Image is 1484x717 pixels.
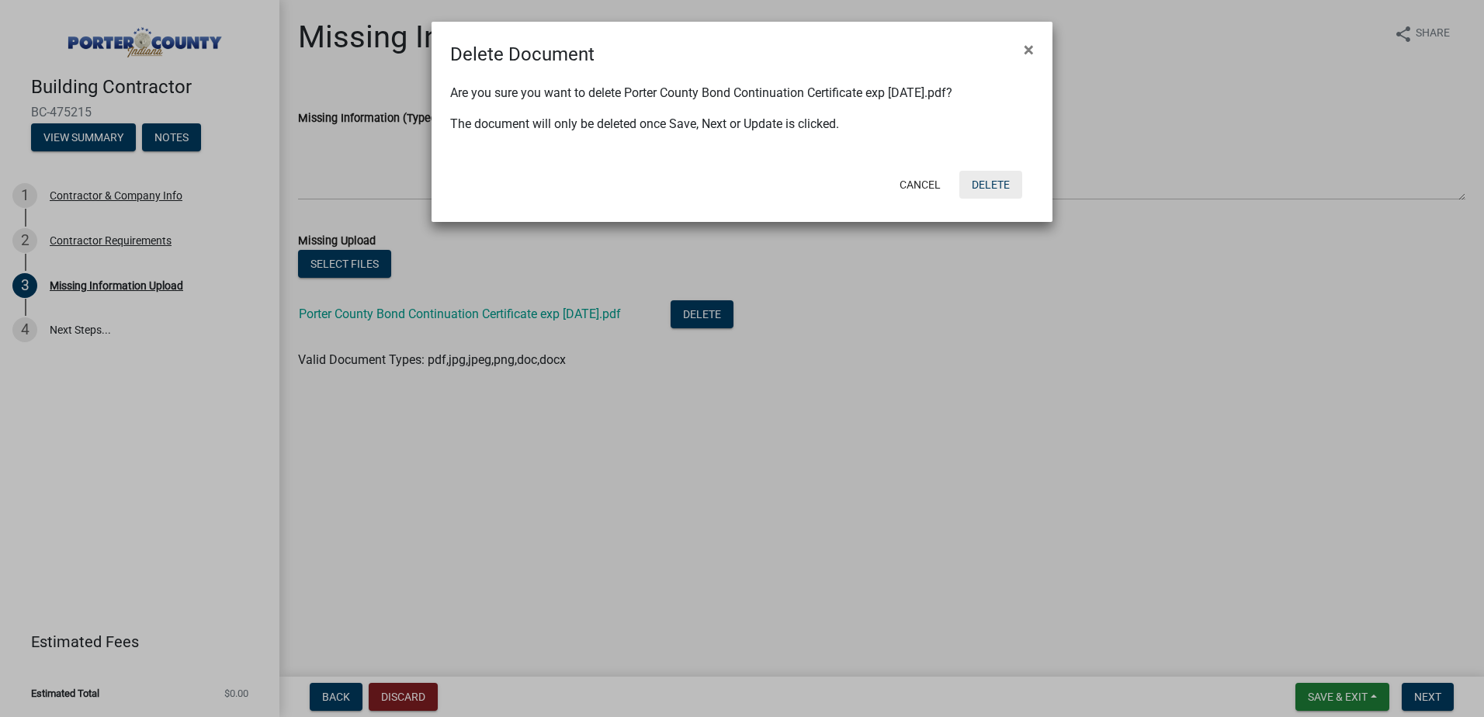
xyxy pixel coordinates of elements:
button: Cancel [887,171,953,199]
h4: Delete Document [450,40,595,68]
button: Close [1011,28,1046,71]
button: Delete [959,171,1022,199]
p: The document will only be deleted once Save, Next or Update is clicked. [450,115,1034,133]
span: × [1024,39,1034,61]
p: Are you sure you want to delete Porter County Bond Continuation Certificate exp [DATE].pdf? [450,84,1034,102]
